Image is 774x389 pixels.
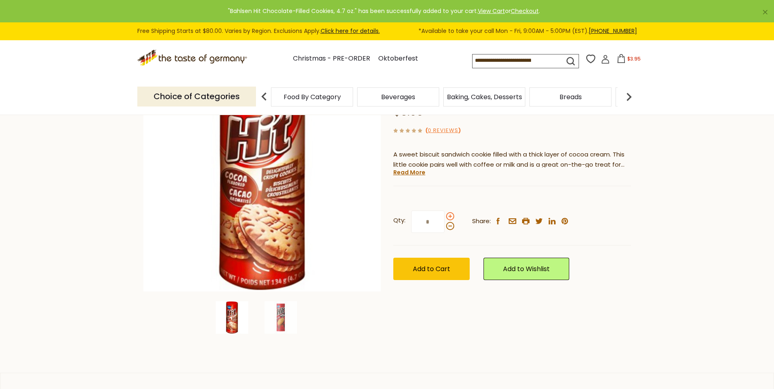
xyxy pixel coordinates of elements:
[411,211,444,233] input: Qty:
[511,7,539,15] a: Checkout
[627,55,641,62] span: $3.95
[589,27,637,35] a: [PHONE_NUMBER]
[321,27,380,35] a: Click here for details.
[378,53,418,64] a: Oktoberfest
[393,215,405,226] strong: Qty:
[483,258,569,280] a: Add to Wishlist
[216,301,248,334] img: Bahlsen Hit Chocolate-Filled Cookies, 4.7 oz.
[393,150,631,170] p: A sweet biscuit sandwich cookie filled with a thick layer of cocoa cream. This little cookie pair...
[478,7,505,15] a: View Cart
[413,264,450,274] span: Add to Cart
[472,216,491,226] span: Share:
[611,54,646,66] button: $3.95
[447,94,522,100] a: Baking, Cakes, Desserts
[393,168,425,176] a: Read More
[621,89,637,105] img: next arrow
[293,53,370,64] a: Christmas - PRE-ORDER
[393,258,470,280] button: Add to Cart
[284,94,341,100] a: Food By Category
[393,104,423,120] span: $3.95
[381,94,415,100] a: Beverages
[418,26,637,36] span: *Available to take your call Mon - Fri, 9:00AM - 5:00PM (EST).
[428,126,458,135] a: 0 Reviews
[256,89,272,105] img: previous arrow
[425,126,461,134] span: ( )
[143,54,381,291] img: Bahlsen Hit Chocolate-Filled Cookies, 4.7 oz.
[7,7,761,16] div: "Bahlsen Hit Chocolate-Filled Cookies, 4.7 oz." has been successfully added to your cart. or .
[763,10,767,15] a: ×
[137,26,637,36] div: Free Shipping Starts at $80.00. Varies by Region. Exclusions Apply.
[265,301,297,334] img: Bahlsen Hit Chocolate-Filled Cookies
[559,94,582,100] a: Breads
[137,87,256,106] p: Choice of Categories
